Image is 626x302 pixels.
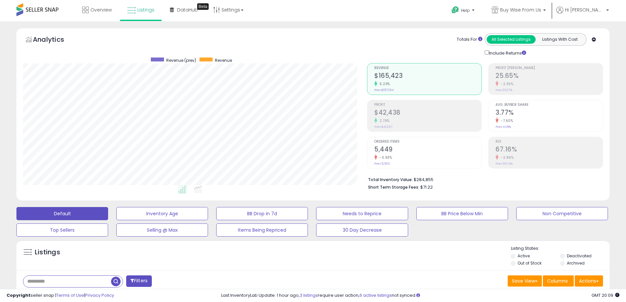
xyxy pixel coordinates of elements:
[374,66,481,70] span: Revenue
[374,109,481,118] h2: $42,438
[374,103,481,107] span: Profit
[216,223,308,237] button: Items Being Repriced
[591,292,619,298] span: 2025-09-8 20:09 GMT
[496,66,603,70] span: Profit [PERSON_NAME]
[487,35,536,44] button: All Selected Listings
[547,278,568,284] span: Columns
[496,109,603,118] h2: 3.77%
[56,292,84,298] a: Terms of Use
[90,7,112,13] span: Overview
[461,8,470,13] span: Help
[216,207,308,220] button: BB Drop in 7d
[221,292,619,299] div: Last InventoryLab Update: 1 hour ago, require user action, not synced.
[496,140,603,144] span: ROI
[575,275,603,287] button: Actions
[377,81,390,86] small: 5.23%
[377,155,392,160] small: -0.93%
[446,1,481,21] a: Help
[16,223,108,237] button: Top Sellers
[300,292,318,298] a: 3 listings
[35,248,60,257] h5: Listings
[374,140,481,144] span: Ordered Items
[7,292,31,298] strong: Copyright
[368,184,419,190] b: Short Term Storage Fees:
[126,275,152,287] button: Filters
[215,58,232,63] span: Revenue
[116,223,208,237] button: Selling @ Max
[416,207,508,220] button: BB Price Below Min
[500,7,541,13] span: Buy Wise From Us
[480,49,534,57] div: Include Returns
[177,7,198,13] span: DataHub
[33,35,77,46] h5: Analytics
[556,7,609,21] a: Hi [PERSON_NAME]
[457,36,482,43] div: Totals For
[16,207,108,220] button: Default
[498,118,513,123] small: -7.60%
[7,292,114,299] div: seller snap | |
[368,175,598,183] li: $284,855
[374,146,481,154] h2: 5,449
[518,253,530,259] label: Active
[368,177,413,182] b: Total Inventory Value:
[116,207,208,220] button: Inventory Age
[374,125,392,129] small: Prev: $41,297
[496,125,511,129] small: Prev: 4.08%
[316,207,408,220] button: Needs to Reprice
[498,155,514,160] small: -2.86%
[166,58,196,63] span: Revenue (prev)
[543,275,574,287] button: Columns
[420,184,433,190] span: $71.22
[316,223,408,237] button: 30 Day Decrease
[451,6,459,14] i: Get Help
[377,118,390,123] small: 2.76%
[511,245,610,252] p: Listing States:
[496,88,512,92] small: Prev: 26.27%
[197,3,209,10] div: Tooltip anchor
[359,292,392,298] a: 6 active listings
[518,260,542,266] label: Out of Stock
[374,162,390,166] small: Prev: 5,500
[374,88,394,92] small: Prev: $157,194
[567,260,585,266] label: Archived
[496,72,603,81] h2: 25.65%
[137,7,154,13] span: Listings
[496,103,603,107] span: Avg. Buybox Share
[516,207,608,220] button: Non Competitive
[374,72,481,81] h2: $165,423
[85,292,114,298] a: Privacy Policy
[496,162,513,166] small: Prev: 69.14%
[496,146,603,154] h2: 67.16%
[498,81,513,86] small: -2.36%
[535,35,584,44] button: Listings With Cost
[565,7,604,13] span: Hi [PERSON_NAME]
[567,253,591,259] label: Deactivated
[508,275,542,287] button: Save View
